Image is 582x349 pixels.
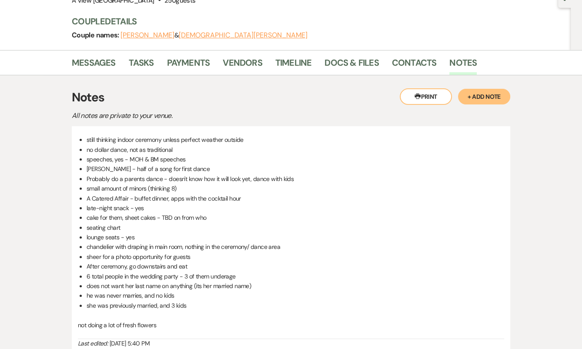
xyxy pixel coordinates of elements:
li: late-night snack - yes [87,203,504,213]
li: A Catered Affair - buffet dinner, apps with the cocktail hour [87,194,504,203]
i: Last edited: [78,339,108,347]
li: does not want her last name on anything (its her married name) [87,281,504,291]
button: [DEMOGRAPHIC_DATA][PERSON_NAME] [179,32,308,39]
li: no dollar dance, not as traditional [87,145,504,154]
button: Print [400,88,452,105]
p: All notes are private to your venue. [72,110,376,121]
a: Timeline [275,56,312,75]
span: Couple names: [72,30,120,40]
li: lounge seats - yes [87,232,504,242]
a: Docs & Files [324,56,378,75]
button: [PERSON_NAME] [120,32,174,39]
li: sheer for a photo opportunity for guests [87,252,504,262]
li: 6 total people in the wedding party - 3 of them underage [87,272,504,281]
li: chandelier with draping in main room, nothing in the ceremony/ dance area [87,242,504,252]
li: speeches, yes - MOH & BM speeches [87,154,504,164]
span: & [120,31,308,40]
li: seating chart [87,223,504,232]
li: After ceremony, go downstairs and eat [87,262,504,271]
a: Payments [167,56,210,75]
button: + Add Note [458,89,510,104]
li: small amount of minors (thinking 8) [87,184,504,193]
p: not doing a lot of fresh flowers [78,320,504,330]
h3: Couple Details [72,15,559,27]
h3: Notes [72,88,510,107]
li: he was never marries, and no kids [87,291,504,300]
li: Probably do a parents dance - doesn't know how it will look yet, dance with kids [87,174,504,184]
li: cake for them, sheet cakes - TBD on from who [87,213,504,222]
li: [PERSON_NAME] - half of a song for first dance [87,164,504,174]
li: still thinking indoor ceremony unless perfect weather outside [87,135,504,144]
li: she was previously married, and 3 kids [87,301,504,310]
a: Messages [72,56,116,75]
div: [DATE] 5:40 PM [78,339,504,348]
a: Tasks [129,56,154,75]
a: Vendors [223,56,262,75]
a: Notes [449,56,477,75]
a: Contacts [392,56,437,75]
